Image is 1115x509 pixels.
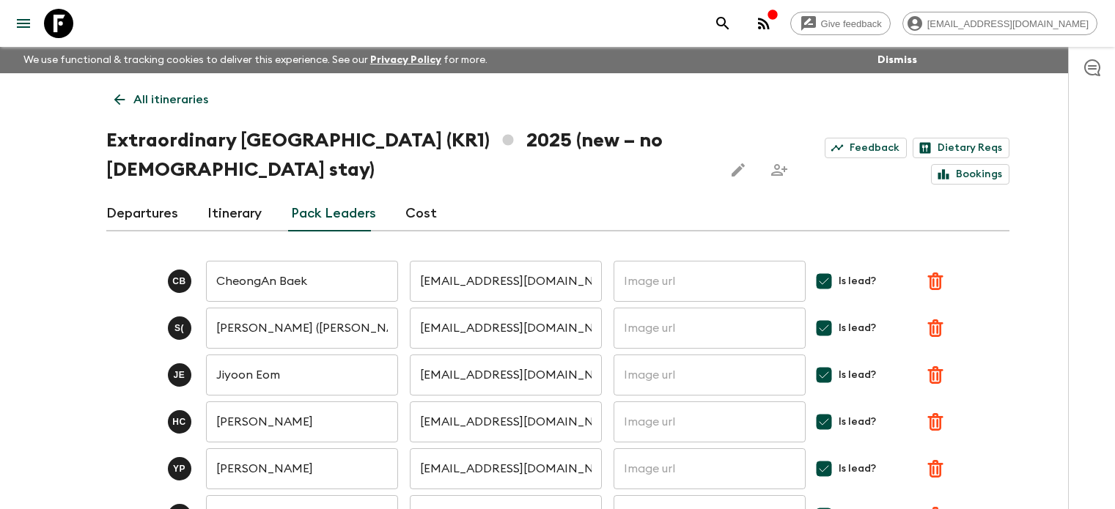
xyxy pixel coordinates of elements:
button: search adventures [708,9,737,38]
p: Y P [173,463,185,475]
a: Give feedback [790,12,891,35]
input: Image url [614,261,806,302]
input: Pack leader's full name [206,448,398,489]
input: Pack leader's full name [206,354,398,395]
a: Departures [106,196,178,231]
input: Image url [614,401,806,442]
p: C B [172,275,186,287]
a: Bookings [931,164,1009,185]
span: Is lead? [839,415,876,429]
p: S ( [174,322,184,334]
p: H C [172,416,186,428]
span: Share this itinerary [765,155,794,185]
span: Is lead? [839,274,876,289]
a: Feedback [825,138,907,158]
input: Pack leader's email address [410,448,602,489]
span: Is lead? [839,321,876,335]
a: Pack Leaders [291,196,376,231]
input: Pack leader's full name [206,401,398,442]
input: Pack leader's email address [410,261,602,302]
input: Pack leader's full name [206,308,398,349]
input: Image url [614,354,806,395]
a: Itinerary [207,196,262,231]
button: Edit this itinerary [724,155,753,185]
span: Is lead? [839,368,876,382]
button: menu [9,9,38,38]
input: Image url [614,308,806,349]
span: Give feedback [813,18,890,29]
input: Pack leader's email address [410,401,602,442]
p: We use functional & tracking cookies to deliver this experience. See our for more. [18,47,493,73]
input: Pack leader's email address [410,354,602,395]
button: Dismiss [874,50,921,70]
p: All itineraries [133,91,208,108]
div: [EMAIL_ADDRESS][DOMAIN_NAME] [902,12,1097,35]
p: J E [174,369,185,381]
a: Cost [405,196,437,231]
span: [EMAIL_ADDRESS][DOMAIN_NAME] [919,18,1097,29]
input: Pack leader's email address [410,308,602,349]
a: Dietary Reqs [913,138,1009,158]
a: All itineraries [106,85,216,114]
input: Image url [614,448,806,489]
h1: Extraordinary [GEOGRAPHIC_DATA] (KR1) 2025 (new – no [DEMOGRAPHIC_DATA] stay) [106,126,713,185]
span: Is lead? [839,461,876,476]
a: Privacy Policy [370,55,441,65]
input: Pack leader's full name [206,261,398,302]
